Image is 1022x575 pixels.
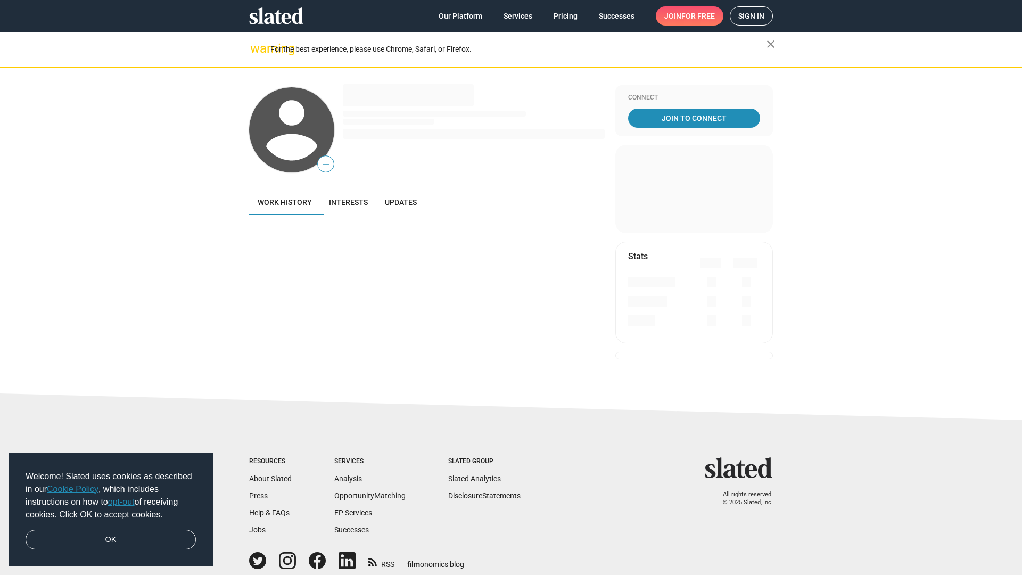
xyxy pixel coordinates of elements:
[730,6,773,26] a: Sign in
[334,508,372,517] a: EP Services
[376,190,425,215] a: Updates
[26,470,196,521] span: Welcome! Slated uses cookies as described in our , which includes instructions on how to of recei...
[249,474,292,483] a: About Slated
[318,158,334,171] span: —
[47,484,98,494] a: Cookie Policy
[368,553,394,570] a: RSS
[628,251,648,262] mat-card-title: Stats
[681,6,715,26] span: for free
[249,457,292,466] div: Resources
[664,6,715,26] span: Join
[329,198,368,207] span: Interests
[407,560,420,569] span: film
[250,42,263,55] mat-icon: warning
[764,38,777,51] mat-icon: close
[448,457,521,466] div: Slated Group
[545,6,586,26] a: Pricing
[108,497,135,506] a: opt-out
[448,491,521,500] a: DisclosureStatements
[554,6,578,26] span: Pricing
[495,6,541,26] a: Services
[320,190,376,215] a: Interests
[738,7,764,25] span: Sign in
[599,6,634,26] span: Successes
[249,508,290,517] a: Help & FAQs
[9,453,213,567] div: cookieconsent
[628,109,760,128] a: Join To Connect
[385,198,417,207] span: Updates
[430,6,491,26] a: Our Platform
[504,6,532,26] span: Services
[448,474,501,483] a: Slated Analytics
[249,525,266,534] a: Jobs
[270,42,767,56] div: For the best experience, please use Chrome, Safari, or Firefox.
[334,491,406,500] a: OpportunityMatching
[334,457,406,466] div: Services
[258,198,312,207] span: Work history
[439,6,482,26] span: Our Platform
[628,94,760,102] div: Connect
[249,491,268,500] a: Press
[334,474,362,483] a: Analysis
[656,6,723,26] a: Joinfor free
[249,190,320,215] a: Work history
[630,109,758,128] span: Join To Connect
[712,491,773,506] p: All rights reserved. © 2025 Slated, Inc.
[590,6,643,26] a: Successes
[407,551,464,570] a: filmonomics blog
[26,530,196,550] a: dismiss cookie message
[334,525,369,534] a: Successes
